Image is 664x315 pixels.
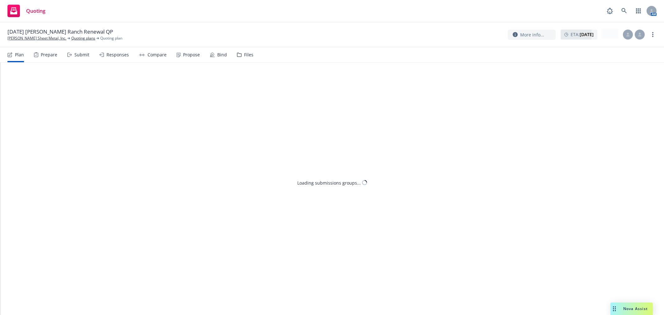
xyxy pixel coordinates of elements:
span: Quoting [26,8,45,13]
div: Propose [183,52,200,57]
button: More info... [508,30,556,40]
span: ETA : [571,31,594,38]
span: More info... [520,31,544,38]
a: Search [618,5,630,17]
a: Quoting plans [71,35,95,41]
div: Plan [15,52,24,57]
div: Files [244,52,253,57]
div: Submit [74,52,89,57]
span: Nova Assist [623,306,648,311]
div: Compare [148,52,167,57]
a: more [649,31,657,38]
span: Quoting plan [100,35,122,41]
button: Nova Assist [610,303,653,315]
div: Bind [217,52,227,57]
div: Prepare [41,52,57,57]
a: Switch app [632,5,645,17]
a: Quoting [5,2,48,20]
span: [DATE] [PERSON_NAME] Ranch Renewal QP [7,28,113,35]
div: Loading submissions groups... [297,179,361,186]
div: Drag to move [610,303,618,315]
strong: [DATE] [580,31,594,37]
a: Report a Bug [604,5,616,17]
a: [PERSON_NAME] Sheet Metal, Inc. [7,35,66,41]
div: Responses [106,52,129,57]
